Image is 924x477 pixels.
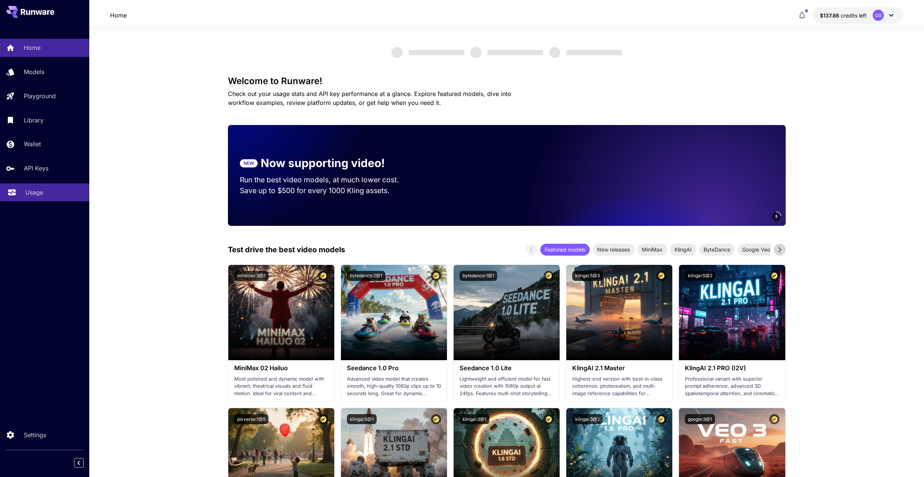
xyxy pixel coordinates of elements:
span: ByteDance [699,246,735,253]
button: Certified Model – Vetted for best performance and includes a commercial license. [431,414,441,424]
h3: Seedance 1.0 Pro [347,365,441,372]
img: alt [341,265,447,360]
p: Wallet [24,140,41,148]
button: Collapse sidebar [74,458,84,468]
button: google:3@1 [685,414,715,424]
button: Certified Model – Vetted for best performance and includes a commercial license. [544,271,554,281]
p: Settings [24,430,46,439]
button: $137.85961GS [812,7,903,24]
div: ByteDance [699,244,735,256]
span: credits left [841,12,867,19]
button: klingai:5@1 [347,414,377,424]
div: MiniMax [637,244,667,256]
button: Certified Model – Vetted for best performance and includes a commercial license. [656,414,666,424]
div: GS [873,10,884,21]
button: klingai:5@3 [572,271,603,281]
span: Google Veo [738,246,775,253]
p: API Keys [24,164,48,173]
span: Featured models [540,246,590,253]
button: Certified Model – Vetted for best performance and includes a commercial license. [769,414,779,424]
p: Library [24,116,44,125]
p: Test drive the best video models [228,244,345,255]
button: Certified Model – Vetted for best performance and includes a commercial license. [318,271,328,281]
div: New releases [593,244,634,256]
div: Collapse sidebar [80,456,89,470]
img: alt [679,265,785,360]
span: KlingAI [670,246,696,253]
img: alt [228,265,334,360]
button: Certified Model – Vetted for best performance and includes a commercial license. [544,414,554,424]
h3: KlingAI 2.1 PRO (I2V) [685,365,779,372]
a: Home [110,11,127,20]
h3: Seedance 1.0 Lite [460,365,554,372]
button: bytedance:1@1 [460,271,497,281]
p: Run the best video models, at much lower cost. [240,175,413,185]
nav: breadcrumb [110,11,127,20]
button: bytedance:2@1 [347,271,385,281]
p: Lightweight and efficient model for fast video creation with 1080p output at 24fps. Features mult... [460,375,554,397]
div: Google Veo [738,244,775,256]
p: Home [24,43,41,52]
span: 5 [775,214,777,219]
span: New releases [593,246,634,253]
button: Certified Model – Vetted for best performance and includes a commercial license. [656,271,666,281]
p: Save up to $500 for every 1000 Kling assets. [240,185,413,196]
p: NEW [244,160,254,167]
h3: KlingAI 2.1 Master [572,365,666,372]
div: Featured models [540,244,590,256]
span: Check out your usage stats and API key performance at a glance. Explore featured models, dive int... [228,90,511,106]
span: $137.86 [820,12,841,19]
div: KlingAI [670,244,696,256]
button: minimax:3@1 [234,271,268,281]
img: alt [454,265,560,360]
button: Certified Model – Vetted for best performance and includes a commercial license. [769,271,779,281]
p: Advanced video model that creates smooth, high-quality 1080p clips up to 10 seconds long. Great f... [347,375,441,397]
button: klingai:3@1 [460,414,489,424]
p: Most polished and dynamic model with vibrant, theatrical visuals and fluid motion. Ideal for vira... [234,375,328,397]
p: Models [24,67,44,76]
button: Certified Model – Vetted for best performance and includes a commercial license. [318,414,328,424]
span: MiniMax [637,246,667,253]
button: Certified Model – Vetted for best performance and includes a commercial license. [431,271,441,281]
button: klingai:3@2 [572,414,603,424]
h3: MiniMax 02 Hailuo [234,365,328,372]
p: Playground [24,92,56,100]
div: $137.85961 [820,12,867,19]
button: klingai:5@2 [685,271,715,281]
img: alt [566,265,672,360]
h3: Welcome to Runware! [228,76,786,86]
p: Usage [25,188,43,197]
p: Highest-end version with best-in-class coherence, photorealism, and multi-image reference capabil... [572,375,666,397]
p: Professional variant with superior prompt adherence, advanced 3D spatiotemporal attention, and ci... [685,375,779,397]
button: pixverse:1@5 [234,414,268,424]
p: Now supporting video! [261,155,385,172]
